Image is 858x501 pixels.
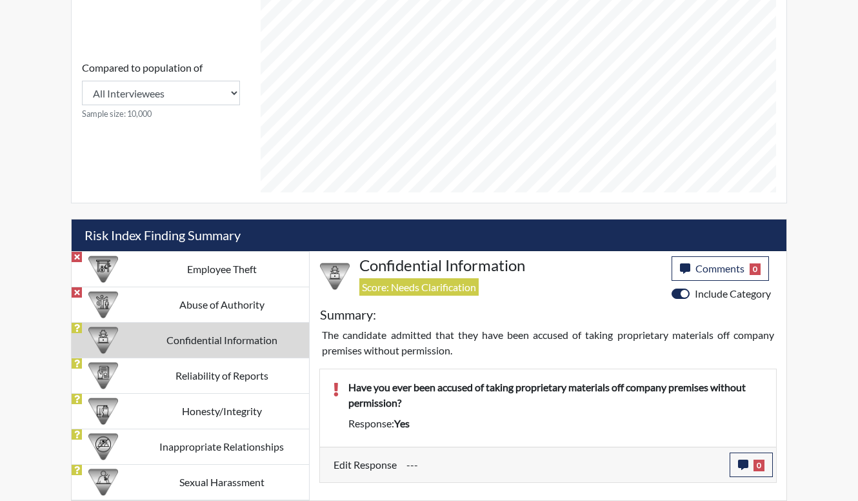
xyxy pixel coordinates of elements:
[753,460,764,471] span: 0
[695,286,771,302] label: Include Category
[88,254,118,284] img: CATEGORY%20ICON-07.58b65e52.png
[88,432,118,462] img: CATEGORY%20ICON-14.139f8ef7.png
[134,251,309,287] td: Employee Theft
[82,108,240,120] small: Sample size: 10,000
[695,262,744,274] span: Comments
[82,60,240,120] div: Consistency Score comparison among population
[88,290,118,320] img: CATEGORY%20ICON-01.94e51fac.png
[397,453,730,477] div: Update the test taker's response, the change might impact the score
[750,263,761,275] span: 0
[82,60,203,76] label: Compared to population of
[348,380,763,411] p: Have you ever been accused of taking proprietary materials off company premises without permission?
[339,416,773,431] div: Response:
[730,453,773,477] button: 0
[134,429,309,464] td: Inappropriate Relationships
[322,327,774,358] p: The candidate admitted that they have been accused of taking proprietary materials off company pr...
[134,464,309,500] td: Sexual Harassment
[672,256,769,281] button: Comments0
[359,278,479,296] span: Score: Needs Clarification
[88,361,118,391] img: CATEGORY%20ICON-20.4a32fe39.png
[88,325,118,355] img: CATEGORY%20ICON-05.742ef3c8.png
[134,322,309,358] td: Confidential Information
[134,287,309,322] td: Abuse of Authority
[72,220,786,251] h5: Risk Index Finding Summary
[394,417,410,429] span: yes
[320,261,350,291] img: CATEGORY%20ICON-05.742ef3c8.png
[88,467,118,497] img: CATEGORY%20ICON-23.dd685920.png
[88,396,118,426] img: CATEGORY%20ICON-11.a5f294f4.png
[134,358,309,393] td: Reliability of Reports
[334,453,397,477] label: Edit Response
[134,393,309,429] td: Honesty/Integrity
[359,256,662,275] h4: Confidential Information
[320,307,376,322] h5: Summary:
